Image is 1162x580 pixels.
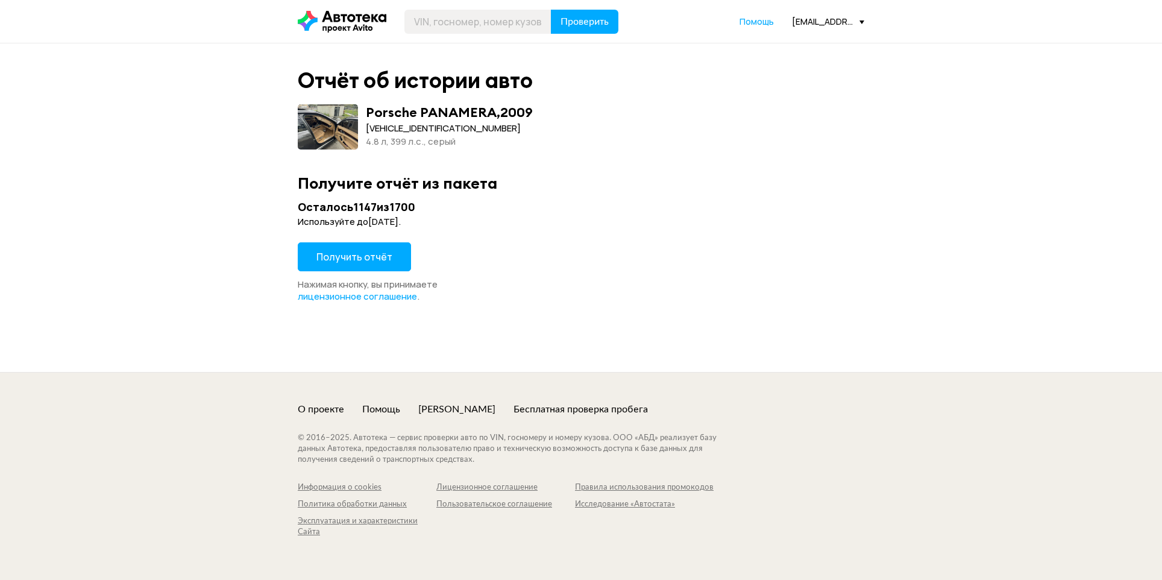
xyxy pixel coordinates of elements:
[298,433,741,465] div: © 2016– 2025 . Автотека — сервис проверки авто по VIN, госномеру и номеру кузова. ООО «АБД» реали...
[551,10,618,34] button: Проверить
[298,174,864,192] div: Получите отчёт из пакета
[740,16,774,28] a: Помощь
[575,482,714,493] a: Правила использования промокодов
[298,290,417,303] span: лицензионное соглашение
[436,499,575,510] a: Пользовательское соглашение
[298,499,436,510] a: Политика обработки данных
[298,68,533,93] div: Отчёт об истории авто
[298,403,344,416] a: О проекте
[298,242,411,271] button: Получить отчёт
[298,278,438,303] span: Нажимая кнопку, вы принимаете .
[366,104,533,120] div: Porsche PANAMERA , 2009
[298,482,436,493] a: Информация о cookies
[298,200,615,215] div: Осталось 1147 из 1700
[740,16,774,27] span: Помощь
[575,499,714,510] a: Исследование «Автостата»
[404,10,551,34] input: VIN, госномер, номер кузова
[298,516,436,538] a: Эксплуатация и характеристики Сайта
[298,291,417,303] a: лицензионное соглашение
[513,403,648,416] a: Бесплатная проверка пробега
[561,17,609,27] span: Проверить
[362,403,400,416] a: Помощь
[792,16,864,27] div: [EMAIL_ADDRESS][DOMAIN_NAME]
[418,403,495,416] a: [PERSON_NAME]
[298,216,615,228] div: Используйте до [DATE] .
[316,250,392,263] span: Получить отчёт
[366,135,533,148] div: 4.8 л, 399 л.c., серый
[436,482,575,493] a: Лицензионное соглашение
[366,122,533,135] div: [VEHICLE_IDENTIFICATION_NUMBER]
